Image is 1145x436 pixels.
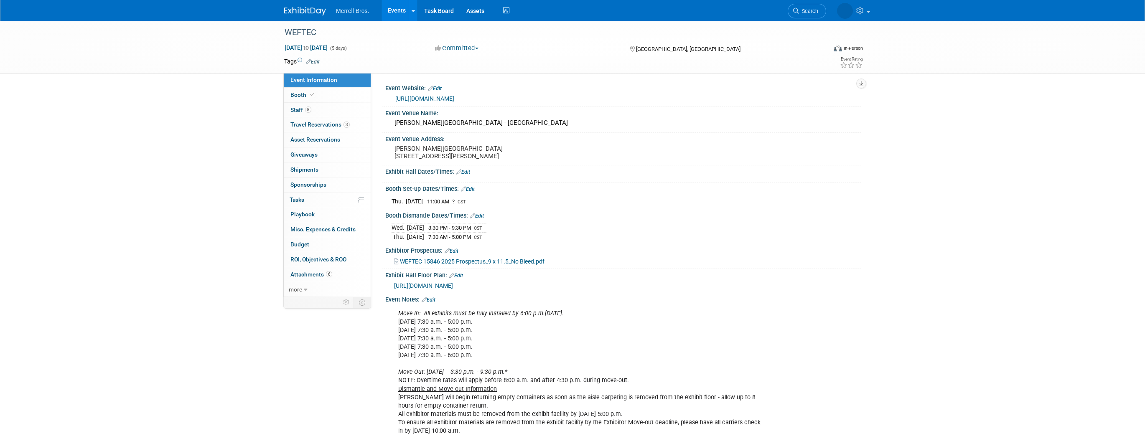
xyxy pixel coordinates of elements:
span: to [302,44,310,51]
span: 11:00 AM - [427,198,456,205]
td: Thu. [392,197,406,205]
a: Edit [428,86,442,91]
span: Travel Reservations [290,121,350,128]
a: Budget [284,237,371,252]
span: Budget [290,241,309,248]
td: Personalize Event Tab Strip [339,297,354,308]
div: Booth Set-up Dates/Times: [385,183,861,193]
a: [URL][DOMAIN_NAME] [395,95,454,102]
span: CST [458,199,466,205]
a: Edit [470,213,484,219]
a: Booth [284,88,371,102]
div: [PERSON_NAME][GEOGRAPHIC_DATA] - [GEOGRAPHIC_DATA] [392,117,855,129]
a: Travel Reservations3 [284,117,371,132]
span: CST [474,226,482,231]
a: WEFTEC 15846 2025 Prospectus_9 x 11.5_No Bleed.pdf [394,258,545,265]
span: Merrell Bros. [336,8,369,14]
span: Tasks [290,196,304,203]
a: Sponsorships [284,177,371,192]
div: WEFTEC [282,25,814,40]
button: Committed [432,44,482,53]
span: Event Information [290,76,337,83]
span: Playbook [290,211,315,218]
a: ROI, Objectives & ROO [284,252,371,267]
span: Staff [290,106,311,113]
span: more [289,286,302,293]
span: Shipments [290,166,318,173]
span: Misc. Expenses & Credits [290,226,356,233]
div: Exhibitor Prospectus: [385,244,861,255]
span: [GEOGRAPHIC_DATA], [GEOGRAPHIC_DATA] [636,46,740,52]
a: more [284,282,371,297]
a: Tasks [284,193,371,207]
div: Event Rating [840,57,863,61]
a: Edit [306,59,320,65]
i: Move In: All exhibits must be fully installed by 6:00 p.m.[DATE]. [398,310,564,317]
span: WEFTEC 15846 2025 Prospectus_9 x 11.5_No Bleed.pdf [400,258,545,265]
a: Edit [422,297,435,303]
span: (5 days) [329,46,347,51]
span: Search [799,8,818,14]
span: 3 [343,122,350,128]
u: Dismantle and Move-out Information [398,385,497,393]
a: Edit [456,169,470,175]
a: [URL][DOMAIN_NAME] [394,282,453,289]
div: Event Venue Name: [385,107,861,117]
i: Booth reservation complete [310,92,314,97]
td: [DATE] [407,232,424,241]
div: Event Notes: [385,293,861,304]
a: Asset Reservations [284,132,371,147]
span: 6 [326,271,332,277]
pre: [PERSON_NAME][GEOGRAPHIC_DATA] [STREET_ADDRESS][PERSON_NAME] [394,145,574,160]
img: ExhibitDay [284,7,326,15]
a: Shipments [284,162,371,177]
a: Staff8 [284,103,371,117]
a: Playbook [284,207,371,222]
span: ROI, Objectives & ROO [290,256,346,263]
a: Edit [461,186,475,192]
span: 3:30 PM - 9:30 PM [428,225,471,231]
span: CST [474,235,482,240]
div: Event Format [777,43,863,56]
span: 8 [305,106,311,113]
img: Brian Hertzog [837,3,853,19]
a: Giveaways [284,147,371,162]
div: Exhibit Hall Floor Plan: [385,269,861,280]
img: Format-Inperson.png [834,45,842,51]
a: Attachments6 [284,267,371,282]
a: Edit [445,248,458,254]
td: [DATE] [407,223,424,233]
span: [DATE] [DATE] [284,44,328,51]
span: Giveaways [290,151,318,158]
span: 7:30 AM - 5:00 PM [428,234,471,240]
span: Sponsorships [290,181,326,188]
div: Exhibit Hall Dates/Times: [385,165,861,176]
div: Event Website: [385,82,861,93]
td: Toggle Event Tabs [354,297,371,308]
td: [DATE] [406,197,423,205]
span: Asset Reservations [290,136,340,143]
a: Event Information [284,73,371,87]
div: Booth Dismantle Dates/Times: [385,209,861,220]
td: Thu. [392,232,407,241]
div: Event Venue Address: [385,133,861,143]
a: Misc. Expenses & Credits [284,222,371,237]
td: Wed. [392,223,407,233]
span: Attachments [290,271,332,278]
span: Booth [290,91,316,98]
a: Search [788,4,826,18]
i: Move Out: [DATE] 3:30 p.m. - 9:30 p.m.* [398,368,507,375]
div: In-Person [843,45,863,51]
a: Edit [449,273,463,279]
span: ? [452,198,455,205]
td: Tags [284,57,320,66]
